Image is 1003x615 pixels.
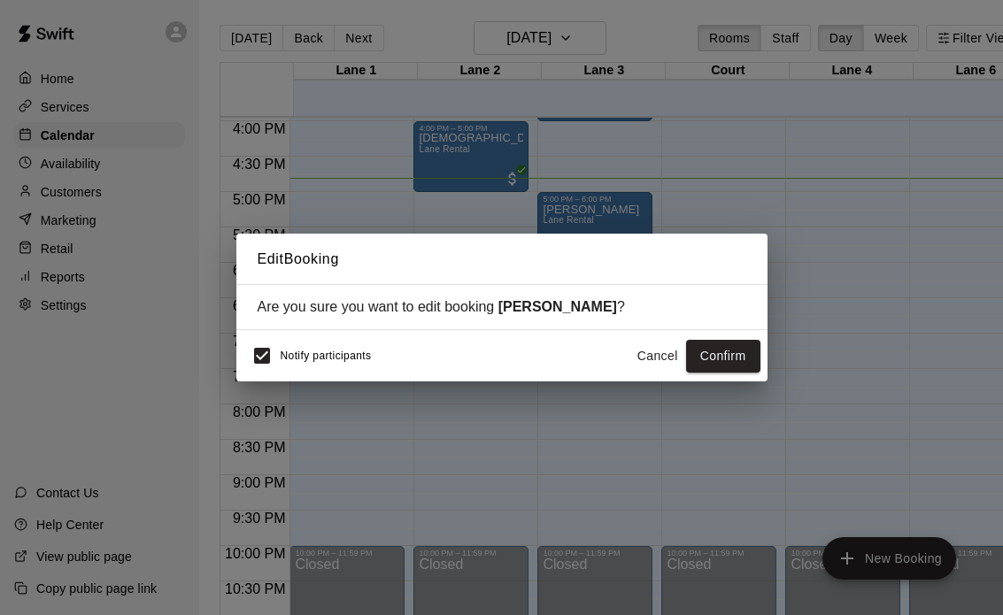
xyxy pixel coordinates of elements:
[281,350,372,363] span: Notify participants
[686,340,760,373] button: Confirm
[498,299,617,314] strong: [PERSON_NAME]
[258,299,746,315] div: Are you sure you want to edit booking ?
[629,340,686,373] button: Cancel
[236,234,768,285] h2: Edit Booking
